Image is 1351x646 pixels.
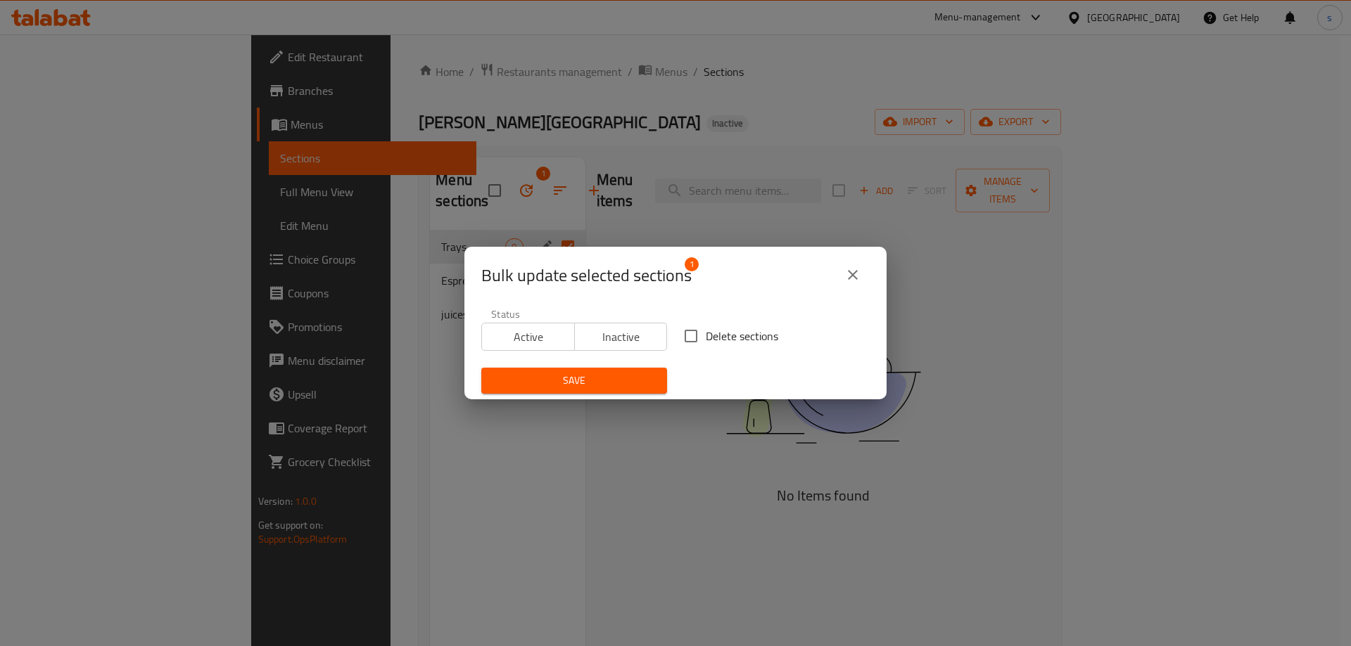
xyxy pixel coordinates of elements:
button: Save [481,368,667,394]
button: close [836,258,870,292]
span: Selected section count [481,264,692,287]
button: Inactive [574,323,668,351]
span: Save [493,372,656,389]
span: Inactive [581,327,662,347]
button: Active [481,323,575,351]
span: 1 [685,257,699,271]
span: Active [488,327,569,347]
span: Delete sections [706,328,778,344]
